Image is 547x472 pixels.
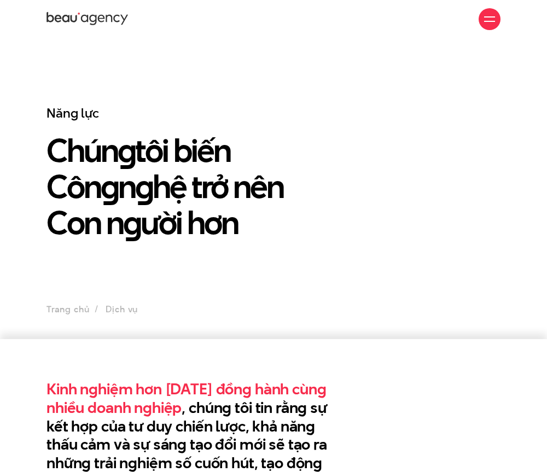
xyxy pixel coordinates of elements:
[101,164,118,209] en: g
[135,164,153,209] en: g
[46,105,383,122] h3: Năng lực
[123,200,141,245] en: g
[46,303,89,316] a: Trang chủ
[46,378,326,418] b: Kinh nghiệm hơn [DATE] đồng hành cùng nhiều doanh nghiệp
[46,132,383,241] h1: Chún tôi biến Côn n hệ trở nên Con n ười hơn
[118,128,135,173] en: g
